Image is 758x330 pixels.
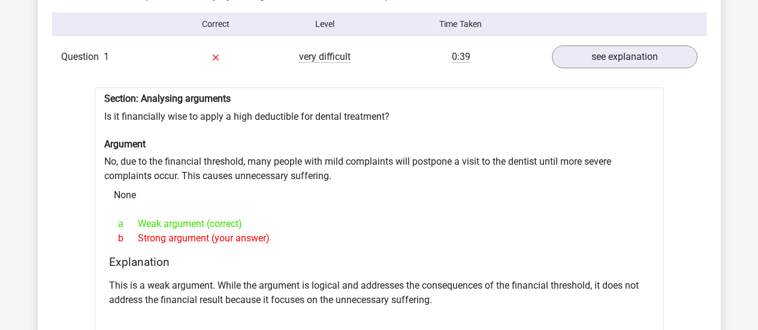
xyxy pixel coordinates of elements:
div: None [104,183,654,207]
a: see explanation [552,46,697,68]
span: b [118,231,138,246]
span: 1 [104,51,109,62]
span: very difficult [299,51,351,63]
span: 0:39 [452,51,470,63]
span: a [118,217,138,231]
div: Strong argument (your answer) [109,231,650,246]
h6: Section: Analysing arguments [104,93,654,104]
p: This is a weak argument. While the argument is logical and addresses the consequences of the fina... [109,278,650,307]
h6: Argument [104,138,654,150]
div: Time Taken [379,18,542,31]
span: Question [61,50,104,64]
div: Weak argument (correct) [109,217,650,231]
h4: Explanation [109,255,650,269]
div: Correct [161,18,270,31]
div: Level [270,18,379,31]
